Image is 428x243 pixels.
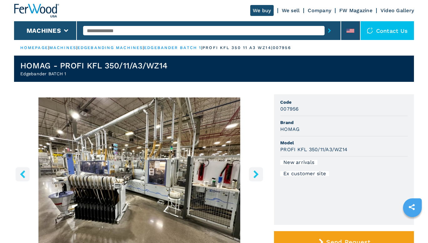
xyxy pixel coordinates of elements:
[280,140,408,146] span: Model
[361,21,414,40] div: Contact us
[367,27,373,34] img: Contact us
[49,45,76,50] a: machines
[20,45,48,50] a: HOMEPAGE
[280,160,317,165] div: New arrivals
[325,23,334,38] button: submit-button
[280,126,300,133] h3: HOMAG
[249,167,263,181] button: right-button
[20,71,167,77] h2: Edgebander BATCH 1
[143,45,144,50] span: |
[202,45,273,51] p: profi kfl 350 11 a3 wz14 |
[280,105,299,112] h3: 007956
[280,146,347,153] h3: PROFI KFL 350/11/A3/WZ14
[250,5,274,16] a: We buy
[282,7,300,13] a: We sell
[14,4,59,17] img: Ferwood
[381,7,414,13] a: Video Gallery
[280,99,408,105] span: Code
[280,171,329,176] div: Ex customer site
[77,45,143,50] a: edgebanding machines
[201,45,202,50] span: |
[308,7,331,13] a: Company
[76,45,77,50] span: |
[48,45,49,50] span: |
[27,27,61,34] button: Machines
[280,119,408,126] span: Brand
[339,7,372,13] a: FW Magazine
[144,45,201,50] a: edgebander batch 1
[20,61,167,71] h1: HOMAG - PROFI KFL 350/11/A3/WZ14
[401,215,423,238] iframe: Chat
[16,167,30,181] button: left-button
[404,199,420,215] a: sharethis
[273,45,291,51] p: 007956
